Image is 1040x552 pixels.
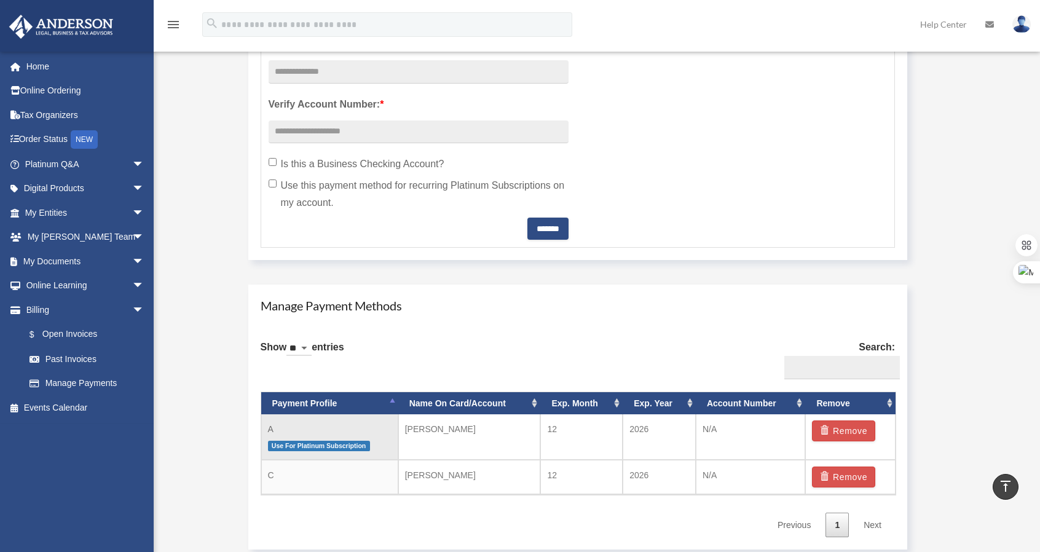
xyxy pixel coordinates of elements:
a: Past Invoices [17,347,163,371]
th: Remove: activate to sort column ascending [805,392,896,415]
button: Remove [812,420,875,441]
input: Use this payment method for recurring Platinum Subscriptions on my account. [269,179,277,187]
span: arrow_drop_down [132,298,157,323]
span: arrow_drop_down [132,152,157,177]
td: N/A [696,460,806,494]
span: arrow_drop_down [132,274,157,299]
img: Anderson Advisors Platinum Portal [6,15,117,39]
i: vertical_align_top [998,479,1013,494]
td: C [261,460,398,494]
span: $ [36,327,42,342]
button: Remove [812,467,875,487]
td: [PERSON_NAME] [398,460,541,494]
img: User Pic [1012,15,1031,33]
td: 2026 [623,414,696,460]
span: Use For Platinum Subscription [268,441,370,451]
a: Previous [768,513,820,538]
th: Account Number: activate to sort column ascending [696,392,806,415]
th: Payment Profile: activate to sort column descending [261,392,398,415]
a: Online Learningarrow_drop_down [9,274,163,298]
select: Showentries [286,342,312,356]
td: N/A [696,414,806,460]
i: menu [166,17,181,32]
span: arrow_drop_down [132,249,157,274]
a: Manage Payments [17,371,157,396]
a: Tax Organizers [9,103,163,127]
a: menu [166,22,181,32]
input: Search: [784,356,900,379]
a: Platinum Q&Aarrow_drop_down [9,152,163,176]
th: Exp. Year: activate to sort column ascending [623,392,696,415]
a: vertical_align_top [993,474,1018,500]
a: $Open Invoices [17,322,163,347]
label: Is this a Business Checking Account? [269,156,569,173]
td: 12 [540,414,623,460]
label: Search: [779,339,895,379]
span: arrow_drop_down [132,225,157,250]
td: A [261,414,398,460]
input: Is this a Business Checking Account? [269,158,277,166]
label: Verify Account Number: [269,96,569,113]
a: Digital Productsarrow_drop_down [9,176,163,201]
label: Show entries [261,339,344,368]
td: [PERSON_NAME] [398,414,541,460]
td: 12 [540,460,623,494]
label: Use this payment method for recurring Platinum Subscriptions on my account. [269,177,569,211]
a: Next [854,513,891,538]
i: search [205,17,219,30]
a: Online Ordering [9,79,163,103]
td: 2026 [623,460,696,494]
th: Name On Card/Account: activate to sort column ascending [398,392,541,415]
a: 1 [825,513,849,538]
div: NEW [71,130,98,149]
a: My Documentsarrow_drop_down [9,249,163,274]
span: arrow_drop_down [132,176,157,202]
a: Home [9,54,163,79]
th: Exp. Month: activate to sort column ascending [540,392,623,415]
span: arrow_drop_down [132,200,157,226]
h4: Manage Payment Methods [261,297,896,314]
a: Billingarrow_drop_down [9,298,163,322]
a: Order StatusNEW [9,127,163,152]
a: Events Calendar [9,395,163,420]
a: My [PERSON_NAME] Teamarrow_drop_down [9,225,163,250]
a: My Entitiesarrow_drop_down [9,200,163,225]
